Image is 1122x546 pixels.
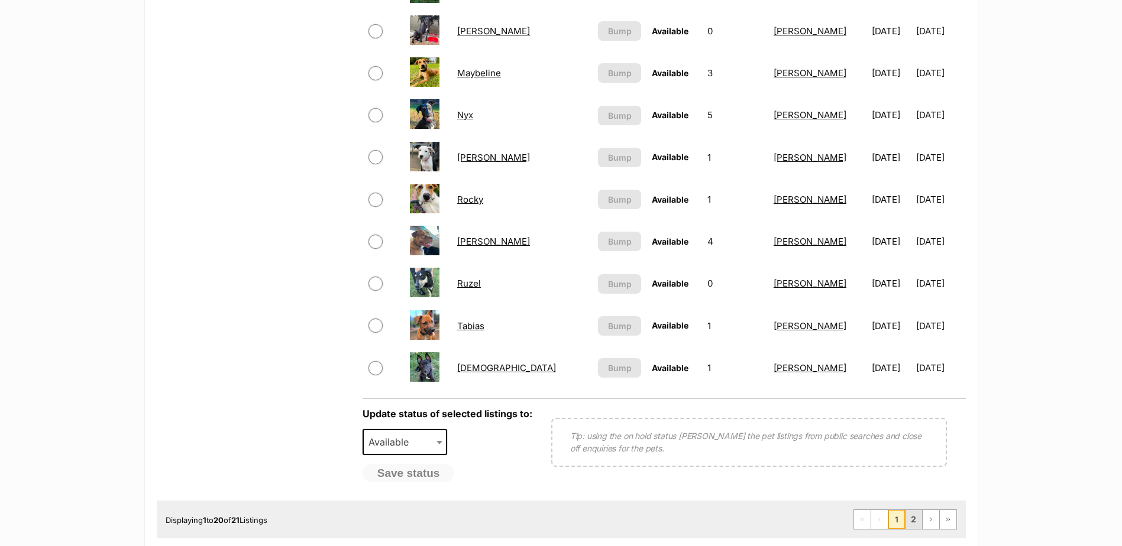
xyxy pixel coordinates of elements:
[457,109,473,121] a: Nyx
[652,363,688,373] span: Available
[703,305,768,346] td: 1
[608,193,632,206] span: Bump
[363,464,455,483] button: Save status
[608,67,632,79] span: Bump
[410,15,439,45] img: Kellie
[854,510,871,529] span: First page
[916,95,964,135] td: [DATE]
[166,515,267,525] span: Displaying to of Listings
[598,232,642,251] button: Bump
[774,278,846,289] a: [PERSON_NAME]
[867,53,915,93] td: [DATE]
[457,320,484,331] a: Tabias
[703,263,768,304] td: 0
[774,152,846,163] a: [PERSON_NAME]
[652,320,688,330] span: Available
[923,510,939,529] a: Next page
[853,509,957,529] nav: Pagination
[457,362,556,373] a: [DEMOGRAPHIC_DATA]
[652,68,688,78] span: Available
[703,11,768,51] td: 0
[916,179,964,220] td: [DATE]
[598,148,642,167] button: Bump
[598,106,642,125] button: Bump
[867,221,915,262] td: [DATE]
[652,278,688,288] span: Available
[871,510,888,529] span: Previous page
[214,515,224,525] strong: 20
[867,179,915,220] td: [DATE]
[457,278,481,289] a: Ruzel
[608,362,632,374] span: Bump
[940,510,956,529] a: Last page
[598,274,642,294] button: Bump
[608,25,632,37] span: Bump
[916,263,964,304] td: [DATE]
[703,137,768,178] td: 1
[774,109,846,121] a: [PERSON_NAME]
[774,25,846,37] a: [PERSON_NAME]
[888,510,905,529] span: Page 1
[608,235,632,248] span: Bump
[598,21,642,41] button: Bump
[867,263,915,304] td: [DATE]
[231,515,240,525] strong: 21
[916,137,964,178] td: [DATE]
[703,179,768,220] td: 1
[457,67,501,79] a: Maybeline
[570,430,928,454] p: Tip: using the on hold status [PERSON_NAME] the pet listings from public searches and close off e...
[457,194,483,205] a: Rocky
[652,110,688,120] span: Available
[774,320,846,331] a: [PERSON_NAME]
[364,434,421,450] span: Available
[598,190,642,209] button: Bump
[906,510,922,529] a: Page 2
[774,236,846,247] a: [PERSON_NAME]
[774,362,846,373] a: [PERSON_NAME]
[916,11,964,51] td: [DATE]
[916,347,964,388] td: [DATE]
[916,221,964,262] td: [DATE]
[652,194,688,204] span: Available
[867,305,915,346] td: [DATE]
[457,152,530,163] a: [PERSON_NAME]
[363,429,448,455] span: Available
[608,278,632,290] span: Bump
[703,95,768,135] td: 5
[652,152,688,162] span: Available
[867,137,915,178] td: [DATE]
[703,53,768,93] td: 3
[608,109,632,122] span: Bump
[867,11,915,51] td: [DATE]
[363,408,532,420] label: Update status of selected listings to:
[457,236,530,247] a: [PERSON_NAME]
[203,515,206,525] strong: 1
[598,316,642,336] button: Bump
[608,320,632,332] span: Bump
[652,236,688,246] span: Available
[774,194,846,205] a: [PERSON_NAME]
[652,26,688,36] span: Available
[608,151,632,164] span: Bump
[457,25,530,37] a: [PERSON_NAME]
[598,358,642,378] button: Bump
[598,63,642,83] button: Bump
[703,221,768,262] td: 4
[867,347,915,388] td: [DATE]
[703,347,768,388] td: 1
[916,53,964,93] td: [DATE]
[867,95,915,135] td: [DATE]
[774,67,846,79] a: [PERSON_NAME]
[916,305,964,346] td: [DATE]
